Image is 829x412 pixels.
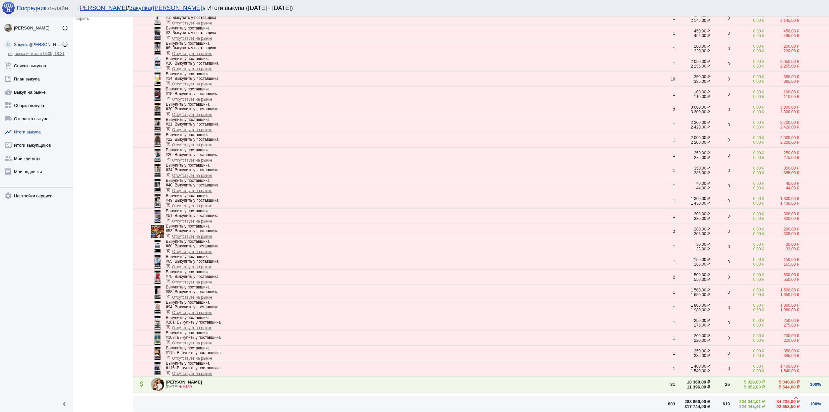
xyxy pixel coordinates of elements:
[166,35,170,40] mat-icon: remove_shopping_cart
[730,181,765,190] div: 0,00 ₽ 0,00 ₽
[166,213,219,218] div: #51: Выкупить у поставщика
[14,42,62,47] div: Закупка([PERSON_NAME])
[710,46,730,51] div: 0
[765,257,799,267] div: 150,00 ₽ 165,00 ₽
[655,305,675,310] div: 1
[172,188,212,193] span: Отсутствует на рынке
[730,288,765,297] div: 0,00 ₽ 0,00 ₽
[166,361,221,366] div: Выкупить у поставщика
[710,62,730,66] div: 0
[166,244,219,248] div: #60: Выкупить у поставщика
[17,5,46,12] span: Посредник
[765,396,799,412] td: 84 235,00 ₽ 92 658,50 ₽
[172,51,212,56] span: Отсутствует на рынке
[655,396,675,412] td: 803
[730,364,765,373] div: 0,00 ₽ 0,00 ₽
[710,275,730,280] div: 0
[151,378,164,391] img: 3ytWpGLD3Y9uu5XIMM8NIfZkMfiZbwQmSsIK6MQHO7Raa3OI0Pi1MbQhcM0RyDib6qevahNQ5COnt7n7wSKmp1We.jpg
[710,107,730,112] div: 0
[166,127,170,131] mat-icon: remove_shopping_cart
[155,286,160,299] img: By1diF.jpg
[42,51,65,56] span: 13.09, 18:31
[166,142,170,146] mat-icon: remove_shopping_cart
[166,218,170,223] mat-icon: remove_shopping_cart
[136,396,215,408] button: показать невыкупленые заказы
[60,400,68,408] mat-icon: chevron_left
[62,41,68,48] mat-icon: power_settings_new
[655,351,675,356] div: 1
[155,12,160,25] img: 3npgrZ.jpg
[675,377,710,392] td: 10 360,00 ₽ 11 396,00 ₽
[172,249,212,254] span: Отсутствует на рынке
[166,309,170,314] mat-icon: remove_shopping_cart
[166,178,219,183] div: Выкупить у поставщика
[166,198,219,203] div: #49: Выкупить у поставщика
[730,318,765,328] div: 0,00 ₽ 0,00 ₽
[765,120,799,129] div: 2 200,00 ₽ 2 420,00 ₽
[166,41,216,46] div: Выкупить у поставщика
[172,310,212,315] span: Отсутствует на рынке
[48,5,68,12] span: онлайн
[166,279,170,283] mat-icon: remove_shopping_cart
[655,199,675,203] div: 1
[172,36,212,41] span: Отсутствует на рынке
[172,280,212,284] span: Отсутствует на рынке
[675,396,710,412] td: 288 859,00 ₽ 317 744,90 ₽
[710,123,730,127] div: 0
[730,105,765,114] div: 0,00 ₽ 0,00 ₽
[730,135,765,145] div: 0,00 ₽ 0,00 ₽
[675,181,710,190] div: 40,00 ₽ 44,00 ₽
[710,214,730,219] div: 0
[655,138,675,142] div: 1
[138,380,146,388] mat-icon: attach_money
[166,355,170,360] mat-icon: remove_shopping_cart
[155,255,160,269] img: 8oXV2x.jpg
[655,336,675,340] div: 1
[166,239,219,244] div: Выкупить у поставщика
[730,14,765,23] div: 0,00 ₽ 0,00 ₽
[166,102,219,107] div: Выкупить у поставщика
[166,294,170,299] mat-icon: remove_shopping_cart
[166,229,219,233] div: #53: Выкупить у поставщика
[730,242,765,251] div: 0,00 ₽ 0,00 ₽
[166,325,170,329] mat-icon: remove_shopping_cart
[166,15,216,20] div: #1: Выкупить у поставщика
[765,273,799,282] div: 500,00 ₽ 550,00 ₽
[4,154,12,162] mat-icon: group
[172,219,212,224] span: Отсутствует на рынке
[166,264,170,268] mat-icon: remove_shopping_cart
[166,300,219,305] div: Выкупить у поставщика
[172,173,212,178] span: Отсутствует на рынке
[155,179,160,192] img: L7iU0J.jpg
[78,5,127,11] a: [PERSON_NAME]
[730,227,765,236] div: 0,00 ₽ 0,00 ₽
[710,244,730,249] div: 0
[710,92,730,97] div: 0
[765,377,799,392] td: 5 040,00 ₽ 5 544,00 ₽
[710,290,730,295] div: 0
[155,240,160,253] img: J1EqAe.jpg
[166,224,219,229] div: Выкупить у поставщика
[166,380,202,385] div: [PERSON_NAME]
[655,244,675,249] div: 1
[155,347,160,360] img: UPsmQ7.jpg
[155,133,160,147] img: RXIfdc.jpg
[166,76,219,81] div: #14: Выкупить у поставщика
[166,107,219,111] div: #20: Выкупить у поставщика
[166,289,219,294] div: #88: Выкупить у поставщика
[710,321,730,325] div: 0
[166,270,219,274] div: Выкупить у поставщика
[4,101,12,109] mat-icon: widgets
[730,273,765,282] div: 0,00 ₽ 0,00 ₽
[155,332,160,345] img: cQBJWI.jpg
[166,385,202,389] div: [DATE]
[710,336,730,340] div: 0
[730,166,765,175] div: 0,00 ₽ 0,00 ₽
[655,275,675,280] div: 2
[765,166,799,175] div: 350,00 ₽ 385,00 ₽
[675,242,710,251] div: 30,00 ₽ 33,00 ₽
[172,82,212,86] span: Отсутствует на рынке
[155,27,160,40] img: GIilVR.jpg
[765,29,799,38] div: 450,00 ₽ 495,00 ₽
[172,341,212,345] span: Отсутствует на рынке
